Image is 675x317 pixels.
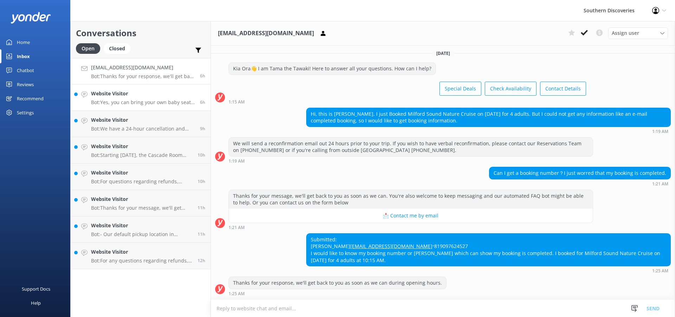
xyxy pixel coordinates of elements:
[91,99,195,106] p: Bot: Yes, you can bring your own baby seat. In accordance with New Zealand law, all infants and c...
[350,243,432,249] a: [EMAIL_ADDRESS][DOMAIN_NAME]
[76,44,104,52] a: Open
[31,296,41,310] div: Help
[198,205,205,211] span: Oct 13 2025 07:56pm (UTC +13:00) Pacific/Auckland
[91,73,195,80] p: Bot: Thanks for your response, we'll get back to you as soon as we can during opening hours.
[71,111,211,137] a: Website VisitorBot:We have a 24-hour cancellation and amendment policy. If you notify us more tha...
[91,205,192,211] p: Bot: Thanks for your message, we'll get back to you as soon as we can. You're also welcome to kee...
[17,77,34,91] div: Reviews
[229,209,593,223] button: 📩 Contact me by email
[76,43,100,54] div: Open
[229,190,593,209] div: Thanks for your message, we'll get back to you as soon as we can. You're also welcome to keep mes...
[306,268,671,273] div: Oct 14 2025 01:25am (UTC +13:00) Pacific/Auckland
[612,29,639,37] span: Assign user
[91,116,195,124] h4: Website Visitor
[540,82,586,96] button: Contact Details
[652,182,668,186] strong: 1:21 AM
[91,195,192,203] h4: Website Visitor
[71,84,211,111] a: Website VisitorBot:Yes, you can bring your own baby seat. In accordance with New Zealand law, all...
[489,181,671,186] div: Oct 14 2025 01:21am (UTC +13:00) Pacific/Auckland
[198,178,205,184] span: Oct 13 2025 08:53pm (UTC +13:00) Pacific/Auckland
[229,63,436,75] div: Kia Ora👋 I am Tama the Tawaki! Here to answer all your questions. How can I help?
[71,58,211,84] a: [EMAIL_ADDRESS][DOMAIN_NAME]Bot:Thanks for your response, we'll get back to you as soon as we can...
[71,243,211,269] a: Website VisitorBot:For any questions regarding refunds, please contact the Southern Discoveries t...
[307,234,670,266] div: Submitted: [PERSON_NAME] ⁺819097624527 I would like to know my booking number or [PERSON_NAME] wh...
[71,216,211,243] a: Website VisitorBot:- Our default pickup location in [GEOGRAPHIC_DATA] is [STREET_ADDRESS]. - If y...
[218,29,314,38] h3: [EMAIL_ADDRESS][DOMAIN_NAME]
[200,126,205,132] span: Oct 13 2025 09:59pm (UTC +13:00) Pacific/Auckland
[229,159,245,163] strong: 1:19 AM
[307,108,670,127] div: Hi, this is [PERSON_NAME]. I just Booked Milford Sound Nature Cruise on [DATE] for 4 adults. But ...
[91,258,192,264] p: Bot: For any questions regarding refunds, please contact the Southern Discoveries team by phone a...
[91,126,195,132] p: Bot: We have a 24-hour cancellation and amendment policy. If you notify us more than 24 hours bef...
[76,26,205,40] h2: Conversations
[104,43,130,54] div: Closed
[229,226,245,230] strong: 1:21 AM
[91,152,192,158] p: Bot: Starting [DATE], the Cascade Room upgrade includes a food and beverage package. However, the...
[229,158,593,163] div: Oct 14 2025 01:19am (UTC +13:00) Pacific/Auckland
[71,190,211,216] a: Website VisitorBot:Thanks for your message, we'll get back to you as soon as we can. You're also ...
[17,91,44,106] div: Recommend
[17,106,34,120] div: Settings
[17,35,30,49] div: Home
[229,99,586,104] div: Oct 14 2025 01:15am (UTC +13:00) Pacific/Auckland
[17,63,34,77] div: Chatbot
[485,82,536,96] button: Check Availability
[91,169,192,177] h4: Website Visitor
[229,100,245,104] strong: 1:15 AM
[91,222,192,229] h4: Website Visitor
[198,152,205,158] span: Oct 13 2025 09:25pm (UTC +13:00) Pacific/Auckland
[91,64,195,71] h4: [EMAIL_ADDRESS][DOMAIN_NAME]
[198,258,205,264] span: Oct 13 2025 07:01pm (UTC +13:00) Pacific/Auckland
[229,138,593,156] div: We will send a reconfirmation email out 24 hours prior to your trip. If you wish to have verbal r...
[91,248,192,256] h4: Website Visitor
[200,99,205,105] span: Oct 14 2025 12:55am (UTC +13:00) Pacific/Auckland
[652,129,668,134] strong: 1:19 AM
[229,292,245,296] strong: 1:25 AM
[229,225,593,230] div: Oct 14 2025 01:21am (UTC +13:00) Pacific/Auckland
[489,167,670,179] div: Can I get a booking number？I just worred that my booking is completed.
[71,164,211,190] a: Website VisitorBot:For questions regarding refunds, please contact the Southern Discoveries team ...
[17,49,30,63] div: Inbox
[229,291,446,296] div: Oct 14 2025 01:25am (UTC +13:00) Pacific/Auckland
[91,90,195,97] h4: Website Visitor
[439,82,481,96] button: Special Deals
[91,142,192,150] h4: Website Visitor
[608,27,668,39] div: Assign User
[652,269,668,273] strong: 1:25 AM
[104,44,134,52] a: Closed
[198,231,205,237] span: Oct 13 2025 07:52pm (UTC +13:00) Pacific/Auckland
[432,50,454,56] span: [DATE]
[91,231,192,237] p: Bot: - Our default pickup location in [GEOGRAPHIC_DATA] is [STREET_ADDRESS]. - If you're departin...
[200,73,205,79] span: Oct 14 2025 01:25am (UTC +13:00) Pacific/Auckland
[91,178,192,185] p: Bot: For questions regarding refunds, please contact the Southern Discoveries team directly by ph...
[71,137,211,164] a: Website VisitorBot:Starting [DATE], the Cascade Room upgrade includes a food and beverage package...
[229,277,446,289] div: Thanks for your response, we'll get back to you as soon as we can during opening hours.
[306,129,671,134] div: Oct 14 2025 01:19am (UTC +13:00) Pacific/Auckland
[11,12,51,24] img: yonder-white-logo.png
[22,282,50,296] div: Support Docs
